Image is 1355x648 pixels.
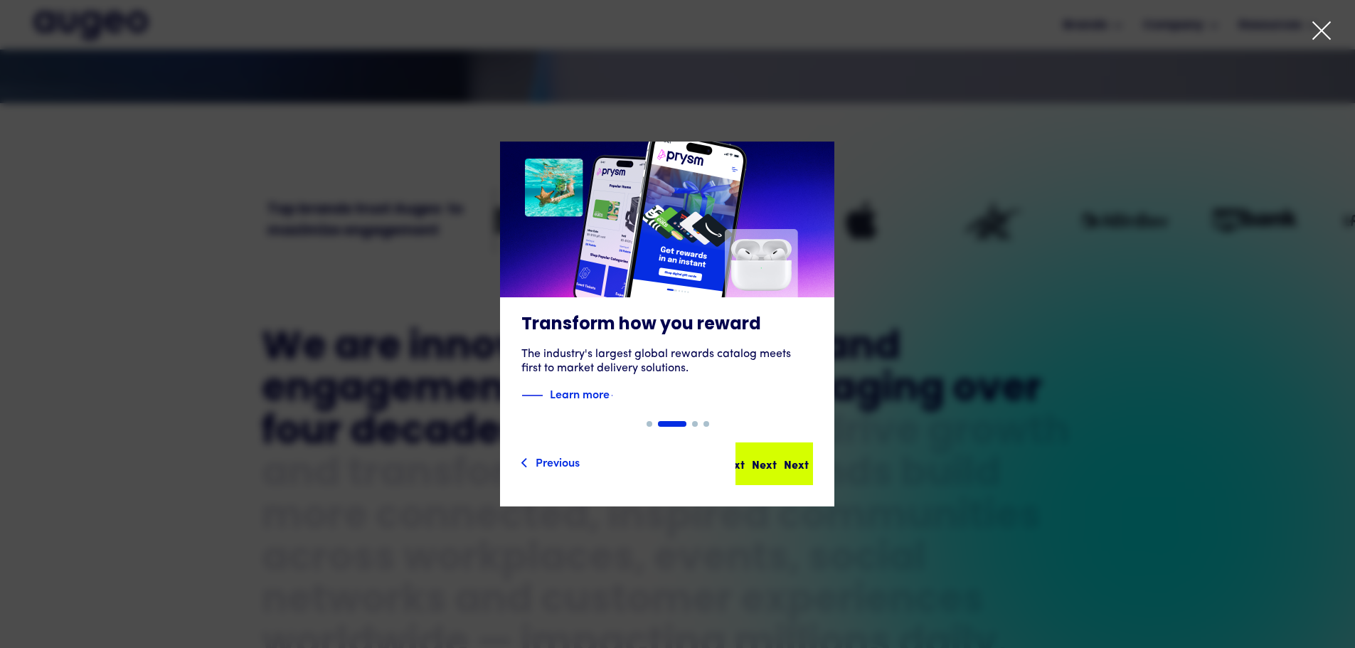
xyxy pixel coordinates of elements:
div: Next [752,455,777,472]
div: Previous [536,453,580,470]
div: Show slide 2 of 4 [658,421,686,427]
a: Transform how you rewardThe industry's largest global rewards catalog meets first to market deliv... [500,142,834,421]
img: Blue text arrow [611,387,632,404]
a: NextNextNext [735,442,813,485]
strong: Learn more [550,386,610,401]
div: Show slide 3 of 4 [692,421,698,427]
div: Show slide 4 of 4 [703,421,709,427]
div: Next [784,455,809,472]
div: Show slide 1 of 4 [647,421,652,427]
h3: Transform how you reward [521,314,813,336]
img: Blue decorative line [521,387,543,404]
div: The industry's largest global rewards catalog meets first to market delivery solutions. [521,347,813,376]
